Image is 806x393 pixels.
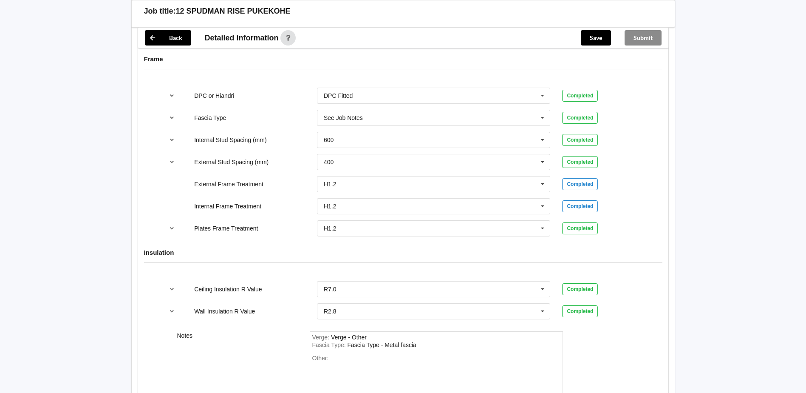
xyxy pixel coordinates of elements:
div: See Job Notes [324,115,363,121]
div: 400 [324,159,334,165]
button: reference-toggle [164,304,180,319]
div: Completed [562,134,598,146]
div: H1.2 [324,181,337,187]
div: R2.8 [324,308,337,314]
span: Other: [312,355,329,362]
div: Completed [562,90,598,102]
button: reference-toggle [164,110,180,125]
h3: Job title: [144,6,176,16]
label: Wall Insulation R Value [194,308,255,315]
label: External Frame Treatment [194,181,263,188]
div: Completed [562,305,598,317]
button: Save [581,30,611,46]
button: reference-toggle [164,132,180,148]
div: Completed [562,178,598,190]
label: Ceiling Insulation R Value [194,286,262,293]
div: Completed [562,200,598,212]
label: DPC or Hiandri [194,92,234,99]
button: Back [145,30,191,46]
div: R7.0 [324,286,337,292]
div: Verge [331,334,367,341]
label: External Stud Spacing (mm) [194,159,269,165]
div: 600 [324,137,334,143]
div: Completed [562,222,598,234]
div: FasciaType [348,342,416,348]
h3: 12 SPUDMAN RISE PUKEKOHE [176,6,291,16]
label: Fascia Type [194,114,226,121]
span: Fascia Type : [312,342,348,348]
button: reference-toggle [164,282,180,297]
div: Completed [562,156,598,168]
div: Completed [562,112,598,124]
h4: Frame [144,55,662,63]
div: DPC Fitted [324,93,353,99]
button: reference-toggle [164,88,180,103]
label: Internal Frame Treatment [194,203,261,210]
span: Detailed information [205,34,279,42]
h4: Insulation [144,248,662,256]
label: Internal Stud Spacing (mm) [194,137,266,143]
span: Verge : [312,334,331,341]
div: H1.2 [324,225,337,231]
div: Completed [562,283,598,295]
button: reference-toggle [164,221,180,236]
label: Plates Frame Treatment [194,225,258,232]
button: reference-toggle [164,154,180,170]
div: H1.2 [324,203,337,209]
